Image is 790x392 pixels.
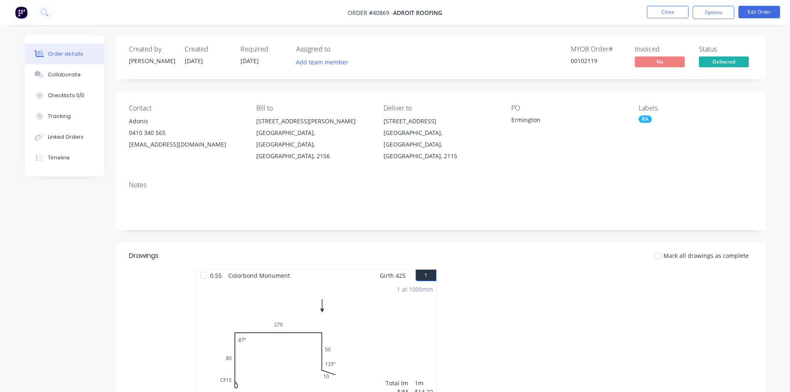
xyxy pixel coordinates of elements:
button: Checklists 0/0 [25,85,104,106]
div: Tracking [48,113,71,120]
div: MYOB Order # [571,45,625,53]
div: Collaborate [48,71,81,78]
div: [GEOGRAPHIC_DATA], [GEOGRAPHIC_DATA], [GEOGRAPHIC_DATA], 2156 [256,127,370,162]
div: [PERSON_NAME] [129,56,175,65]
button: Delivered [699,56,749,69]
div: [GEOGRAPHIC_DATA], [GEOGRAPHIC_DATA], [GEOGRAPHIC_DATA], 2115 [384,127,498,162]
span: ADROIT ROOFING [393,9,442,17]
div: [STREET_ADDRESS][PERSON_NAME] [256,115,370,127]
div: PO [511,104,625,112]
div: [STREET_ADDRESS][PERSON_NAME][GEOGRAPHIC_DATA], [GEOGRAPHIC_DATA], [GEOGRAPHIC_DATA], 2156 [256,115,370,162]
span: 0.55 [207,269,225,282]
div: Total lm [386,379,408,387]
button: Order details [25,44,104,64]
button: Tracking [25,106,104,127]
div: Linked Orders [48,133,84,141]
button: Options [693,6,734,19]
div: Notes [129,181,753,189]
span: Order #40869 - [348,9,393,17]
div: Drawings [129,251,158,261]
div: Contact [129,104,243,112]
div: RA [639,115,652,123]
div: Adonis [129,115,243,127]
div: Ermington [511,115,615,127]
div: Created [185,45,230,53]
button: Collaborate [25,64,104,85]
button: 1 [416,269,436,281]
span: No [635,56,685,67]
button: Add team member [291,56,352,68]
span: Delivered [699,56,749,67]
div: 00102119 [571,56,625,65]
button: Linked Orders [25,127,104,147]
span: Colorbond Monument [225,269,293,282]
span: Girth 425 [380,269,406,282]
span: [DATE] [185,57,203,65]
div: 0410 340 565 [129,127,243,139]
div: 1 at 1000mm [397,285,433,294]
button: Edit Order [738,6,780,18]
span: [DATE] [240,57,259,65]
div: Deliver to [384,104,498,112]
button: Close [647,6,688,18]
div: Checklists 0/0 [48,92,84,99]
div: Order details [48,50,83,58]
div: Created by [129,45,175,53]
button: Add team member [296,56,353,68]
div: Status [699,45,753,53]
div: 1m [415,379,433,387]
span: Mark all drawings as complete [664,251,749,260]
div: Labels [639,104,753,112]
div: [STREET_ADDRESS][GEOGRAPHIC_DATA], [GEOGRAPHIC_DATA], [GEOGRAPHIC_DATA], 2115 [384,115,498,162]
div: Adonis0410 340 565[EMAIL_ADDRESS][DOMAIN_NAME] [129,115,243,150]
div: Bill to [256,104,370,112]
div: Invoiced [635,45,689,53]
div: Timeline [48,154,70,162]
button: Timeline [25,147,104,168]
img: Factory [15,6,27,19]
div: Required [240,45,286,53]
div: [STREET_ADDRESS] [384,115,498,127]
div: Assigned to [296,45,379,53]
div: [EMAIL_ADDRESS][DOMAIN_NAME] [129,139,243,150]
